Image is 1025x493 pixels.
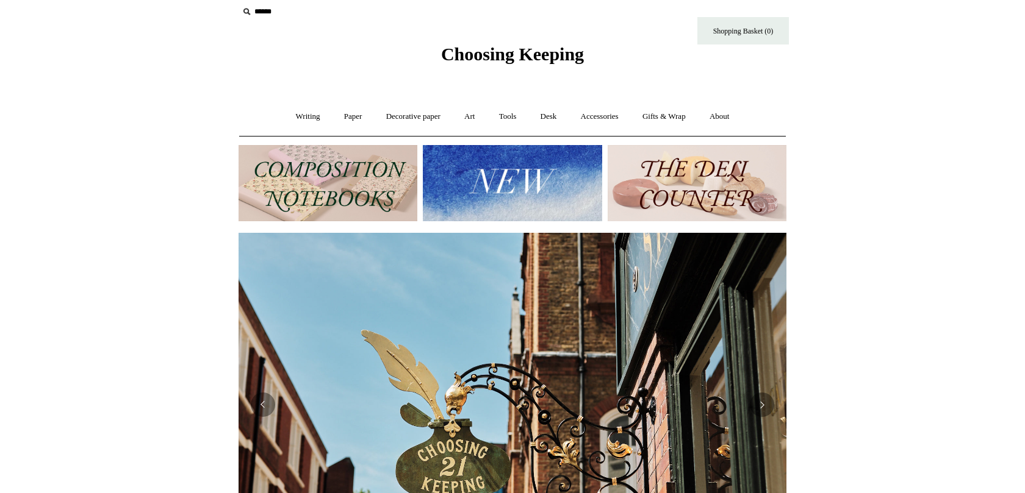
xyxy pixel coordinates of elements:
[608,145,786,221] img: The Deli Counter
[441,54,584,62] a: Choosing Keeping
[488,101,528,133] a: Tools
[631,101,697,133] a: Gifts & Wrap
[699,101,741,133] a: About
[530,101,568,133] a: Desk
[423,145,602,221] img: New.jpg__PID:f73bdf93-380a-4a35-bcfe-7823039498e1
[239,145,417,221] img: 202302 Composition ledgers.jpg__PID:69722ee6-fa44-49dd-a067-31375e5d54ec
[750,392,774,417] button: Next
[285,101,331,133] a: Writing
[697,17,789,44] a: Shopping Basket (0)
[441,44,584,64] span: Choosing Keeping
[570,101,630,133] a: Accessories
[333,101,373,133] a: Paper
[251,392,275,417] button: Previous
[375,101,451,133] a: Decorative paper
[453,101,486,133] a: Art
